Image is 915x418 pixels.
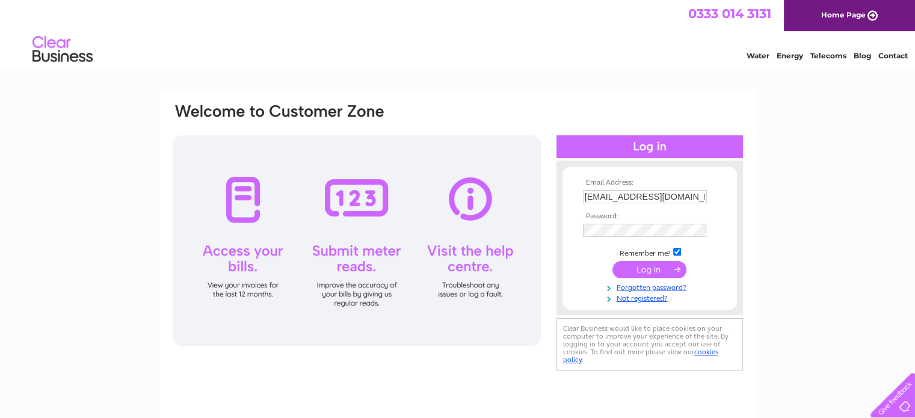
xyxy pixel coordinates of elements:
a: Blog [854,51,871,60]
input: Submit [612,261,686,278]
td: Remember me? [580,246,719,258]
img: logo.png [32,31,93,68]
div: Clear Business is a trading name of Verastar Limited (registered in [GEOGRAPHIC_DATA] No. 3667643... [174,7,742,58]
a: Not registered? [583,292,719,303]
a: Telecoms [810,51,846,60]
th: Password: [580,212,719,221]
a: 0333 014 3131 [688,6,771,21]
a: Contact [878,51,908,60]
a: cookies policy [563,348,718,364]
a: Water [747,51,769,60]
a: Energy [777,51,803,60]
th: Email Address: [580,179,719,187]
a: Forgotten password? [583,281,719,292]
div: Clear Business would like to place cookies on your computer to improve your experience of the sit... [556,318,743,370]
